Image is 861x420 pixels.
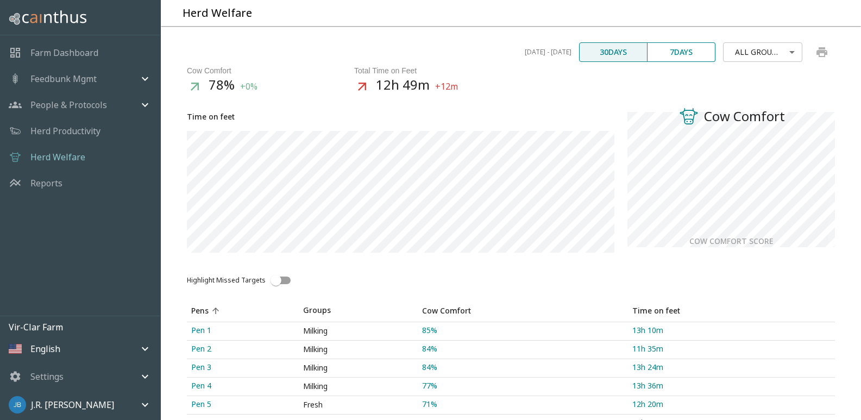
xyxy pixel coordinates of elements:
[418,378,628,396] a: 77%
[354,77,478,95] h4: 12h 49m
[191,304,223,317] span: Pens
[809,39,835,65] button: print chart
[525,47,571,58] span: [DATE] - [DATE]
[628,396,835,414] a: 12h 20m
[187,359,299,377] a: Pen 3
[187,322,299,340] a: Pen 1
[30,72,97,85] p: Feedbunk Mgmt
[299,359,418,377] td: Milking
[418,322,628,340] a: 85%
[187,65,322,77] div: Cow Comfort
[418,359,628,377] a: 84%
[187,111,235,123] h6: Time on feet
[689,235,773,247] h6: Cow Comfort Score
[30,177,62,190] a: Reports
[187,77,322,95] h4: 78%
[727,37,798,66] div: All Groups
[299,340,418,359] td: Milking
[30,370,64,383] p: Settings
[30,98,107,111] p: People & Protocols
[9,396,26,413] img: a3b2cdb18d15f52b7f51b62ade2df221
[9,321,160,334] p: Vir-Clar Farm
[647,42,715,62] button: 7days
[704,108,785,124] h4: Cow Comfort
[187,378,299,396] a: Pen 4
[30,124,100,137] a: Herd Productivity
[579,42,715,62] div: text alignment
[632,304,694,317] span: Time on feet
[299,299,418,322] th: Groups
[628,322,835,340] a: 13h 10m
[299,396,418,414] td: Fresh
[187,396,299,414] a: Pen 5
[354,65,478,77] div: Total Time on Feet
[579,42,648,62] button: 30days
[299,322,418,340] td: Milking
[30,46,98,59] a: Farm Dashboard
[187,341,299,359] a: Pen 2
[422,304,485,317] span: Cow Comfort
[418,341,628,359] a: 84%
[628,378,835,396] a: 13h 36m
[418,396,628,414] a: 71%
[628,359,835,377] a: 13h 24m
[187,275,266,285] span: Highlight Missed Targets
[628,341,835,359] a: 11h 35m
[299,377,418,396] td: Milking
[30,342,60,355] p: English
[30,151,85,164] a: Herd Welfare
[183,6,252,21] h5: Herd Welfare
[31,398,114,411] p: J.R. [PERSON_NAME]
